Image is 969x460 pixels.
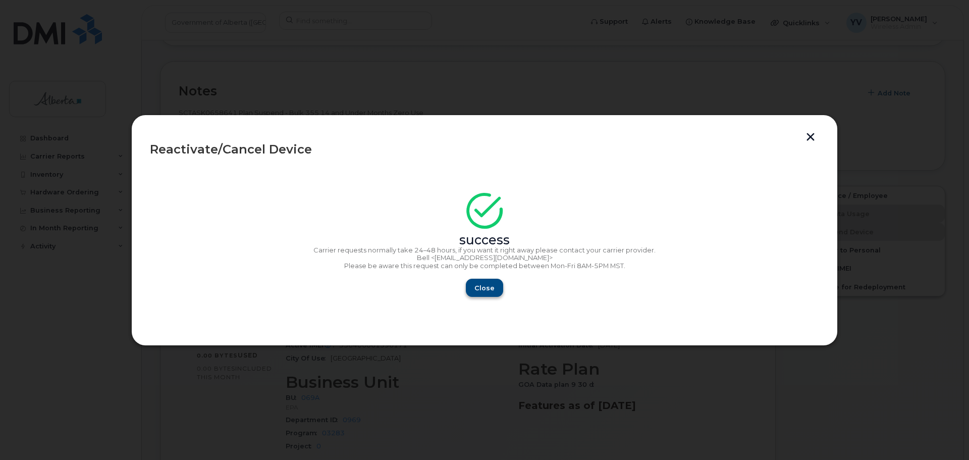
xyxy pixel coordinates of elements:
p: Carrier requests normally take 24–48 hours, if you want it right away please contact your carrier... [150,246,819,254]
span: Close [474,283,495,293]
div: success [150,236,819,244]
button: Close [466,279,503,297]
p: Please be aware this request can only be completed between Mon-Fri 8AM-5PM MST. [150,262,819,270]
p: Bell <[EMAIL_ADDRESS][DOMAIN_NAME]> [150,254,819,262]
div: Reactivate/Cancel Device [150,143,819,156]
